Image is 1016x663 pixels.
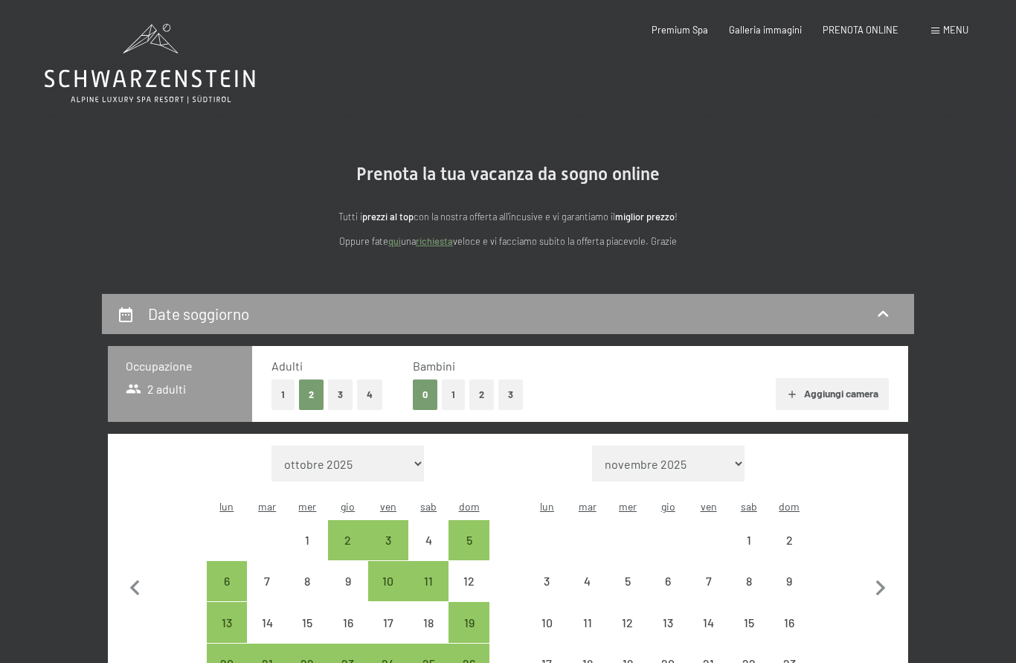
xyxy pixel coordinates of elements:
[448,602,489,642] div: arrivo/check-in possibile
[448,561,489,601] div: arrivo/check-in non effettuabile
[528,617,565,654] div: 10
[271,379,295,410] button: 1
[540,500,554,513] abbr: lunedì
[413,359,455,373] span: Bambini
[569,575,606,612] div: 4
[408,520,448,560] div: Sat Oct 04 2025
[776,378,888,411] button: Aggiungi camera
[368,602,408,642] div: Fri Oct 17 2025
[408,520,448,560] div: arrivo/check-in non effettuabile
[271,359,303,373] span: Adulti
[357,379,382,410] button: 4
[469,379,494,410] button: 2
[568,561,608,601] div: Tue Nov 04 2025
[448,520,489,560] div: arrivo/check-in possibile
[126,381,186,397] span: 2 adulti
[619,500,637,513] abbr: mercoledì
[648,602,688,642] div: Thu Nov 13 2025
[289,534,326,571] div: 1
[207,561,247,601] div: Mon Oct 06 2025
[579,500,597,513] abbr: martedì
[527,561,567,601] div: arrivo/check-in non effettuabile
[126,358,234,374] h3: Occupazione
[442,379,465,410] button: 1
[569,617,606,654] div: 11
[527,602,567,642] div: arrivo/check-in non effettuabile
[368,561,408,601] div: Fri Oct 10 2025
[688,561,728,601] div: arrivo/check-in non effettuabile
[729,602,769,642] div: Sat Nov 15 2025
[649,575,687,612] div: 6
[652,24,708,36] a: Premium Spa
[729,561,769,601] div: arrivo/check-in non effettuabile
[450,617,487,654] div: 19
[298,500,316,513] abbr: mercoledì
[448,561,489,601] div: Sun Oct 12 2025
[730,575,768,612] div: 8
[729,520,769,560] div: Sat Nov 01 2025
[528,575,565,612] div: 3
[329,617,367,654] div: 16
[648,561,688,601] div: arrivo/check-in non effettuabile
[368,520,408,560] div: arrivo/check-in possibile
[247,602,287,642] div: arrivo/check-in non effettuabile
[498,379,523,410] button: 3
[688,602,728,642] div: Fri Nov 14 2025
[408,561,448,601] div: Sat Oct 11 2025
[420,500,437,513] abbr: sabato
[527,561,567,601] div: Mon Nov 03 2025
[328,561,368,601] div: arrivo/check-in non effettuabile
[368,561,408,601] div: arrivo/check-in possibile
[207,602,247,642] div: arrivo/check-in possibile
[729,24,802,36] a: Galleria immagini
[771,575,808,612] div: 9
[341,500,355,513] abbr: giovedì
[649,617,687,654] div: 13
[410,575,447,612] div: 11
[568,602,608,642] div: Tue Nov 11 2025
[688,602,728,642] div: arrivo/check-in non effettuabile
[329,534,367,571] div: 2
[416,235,453,247] a: richiesta
[609,617,646,654] div: 12
[769,561,809,601] div: Sun Nov 09 2025
[701,500,717,513] abbr: venerdì
[609,575,646,612] div: 5
[729,520,769,560] div: arrivo/check-in non effettuabile
[370,575,407,612] div: 10
[287,520,327,560] div: Wed Oct 01 2025
[368,520,408,560] div: Fri Oct 03 2025
[779,500,800,513] abbr: domenica
[328,602,368,642] div: Thu Oct 16 2025
[688,561,728,601] div: Fri Nov 07 2025
[287,602,327,642] div: Wed Oct 15 2025
[689,617,727,654] div: 14
[608,602,648,642] div: Wed Nov 12 2025
[527,602,567,642] div: Mon Nov 10 2025
[248,617,286,654] div: 14
[207,602,247,642] div: Mon Oct 13 2025
[608,602,648,642] div: arrivo/check-in non effettuabile
[148,304,249,323] h2: Date soggiorno
[769,602,809,642] div: arrivo/check-in non effettuabile
[287,520,327,560] div: arrivo/check-in non effettuabile
[771,617,808,654] div: 16
[328,379,353,410] button: 3
[448,602,489,642] div: Sun Oct 19 2025
[408,602,448,642] div: arrivo/check-in non effettuabile
[210,209,806,224] p: Tutti i con la nostra offerta all'incusive e vi garantiamo il !
[207,561,247,601] div: arrivo/check-in possibile
[608,561,648,601] div: arrivo/check-in non effettuabile
[413,379,437,410] button: 0
[730,534,768,571] div: 1
[370,534,407,571] div: 3
[568,602,608,642] div: arrivo/check-in non effettuabile
[823,24,898,36] a: PRENOTA ONLINE
[219,500,234,513] abbr: lunedì
[408,561,448,601] div: arrivo/check-in possibile
[328,561,368,601] div: Thu Oct 09 2025
[210,234,806,249] p: Oppure fate una veloce e vi facciamo subito la offerta piacevole. Grazie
